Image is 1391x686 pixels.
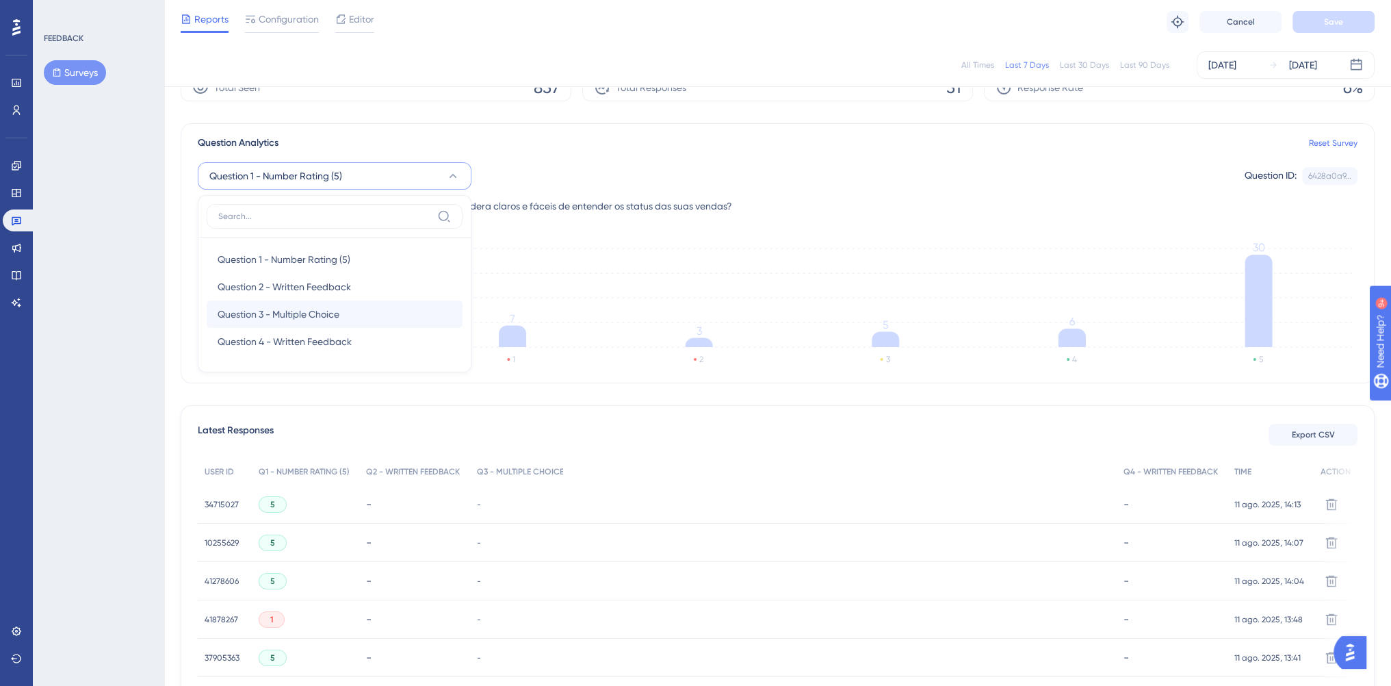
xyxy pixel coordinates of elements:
div: - [1123,498,1221,511]
span: Question 1 - Number Rating (5) [218,251,350,268]
span: USER ID [205,466,234,477]
span: 34715027 [205,499,239,510]
span: Export CSV [1292,429,1335,440]
button: Question 2 - Written Feedback [207,273,463,301]
div: - [1123,651,1221,664]
span: - [476,537,480,548]
button: Save [1292,11,1375,33]
span: Reports [194,11,229,27]
text: 2 [699,355,703,364]
button: Question 1 - Number Rating (5) [207,246,463,273]
span: 5 [270,652,275,663]
div: - [366,651,463,664]
span: Save [1324,16,1343,27]
div: - [1123,536,1221,549]
span: 37905363 [205,652,239,663]
div: [DATE] [1208,57,1236,73]
span: - [476,614,480,625]
div: Last 90 Days [1120,60,1169,71]
div: - [366,613,463,626]
iframe: UserGuiding AI Assistant Launcher [1334,632,1375,673]
span: - [476,652,480,663]
span: Need Help? [32,3,86,20]
div: - [1123,574,1221,587]
text: 1 [512,355,515,364]
span: 857 [534,77,560,99]
span: 5 [270,537,275,548]
button: Question 4 - Written Feedback [207,328,463,355]
span: Question Analytics [198,135,278,151]
span: Total Responses [616,79,686,96]
span: Em uma escala de 1 a 5, o quanto você considera claros e fáceis de entender os status das suas ve... [276,198,732,214]
div: - [366,536,463,549]
span: 51 [946,77,961,99]
div: All Times [961,60,994,71]
span: 5 [270,576,275,587]
span: Question 2 - Written Feedback [218,279,351,295]
tspan: 30 [1252,241,1264,254]
button: Question 3 - Multiple Choice [207,301,463,328]
span: 11 ago. 2025, 14:04 [1234,576,1304,587]
div: Last 30 Days [1060,60,1109,71]
span: 11 ago. 2025, 13:41 [1234,652,1301,663]
span: 6% [1343,77,1363,99]
span: Editor [349,11,374,27]
span: Question 3 - Multiple Choice [218,306,339,322]
button: Surveys [44,60,106,85]
span: Configuration [259,11,319,27]
span: Q1 - NUMBER RATING (5) [259,466,350,477]
div: [DATE] [1289,57,1317,73]
span: 41278606 [205,576,239,587]
button: Export CSV [1269,424,1357,446]
span: 10255629 [205,537,239,548]
span: Q2 - WRITTEN FEEDBACK [366,466,460,477]
div: - [366,498,463,511]
tspan: 3 [697,325,702,338]
span: 11 ago. 2025, 14:07 [1234,537,1303,548]
tspan: 7 [510,312,515,325]
span: - [476,499,480,510]
div: Question ID: [1245,167,1297,185]
text: 5 [1259,355,1263,364]
text: 3 [886,355,890,364]
span: Response Rate [1017,79,1083,96]
text: 4 [1072,355,1077,364]
div: FEEDBACK [44,33,83,44]
span: 1 [270,614,273,625]
span: ACTION [1321,466,1351,477]
a: Reset Survey [1309,138,1357,149]
span: Question 1 - Number Rating (5) [209,168,342,184]
div: - [1123,613,1221,626]
button: Cancel [1199,11,1282,33]
span: Q3 - MULTIPLE CHOICE [476,466,563,477]
input: Search... [218,211,432,222]
div: Last 7 Days [1005,60,1049,71]
span: 11 ago. 2025, 14:13 [1234,499,1301,510]
span: Total Seen [214,79,260,96]
span: - [476,576,480,587]
tspan: 5 [883,318,889,331]
span: Cancel [1227,16,1255,27]
div: 6428a0a9... [1308,170,1351,181]
button: Question 1 - Number Rating (5) [198,162,471,190]
span: 41878267 [205,614,238,625]
span: TIME [1234,466,1251,477]
tspan: 6 [1069,315,1075,328]
span: 11 ago. 2025, 13:48 [1234,614,1303,625]
span: Q4 - WRITTEN FEEDBACK [1123,466,1218,477]
div: - [366,574,463,587]
span: Question 4 - Written Feedback [218,333,352,350]
div: 9+ [93,7,101,18]
span: Latest Responses [198,422,274,447]
span: 5 [270,499,275,510]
